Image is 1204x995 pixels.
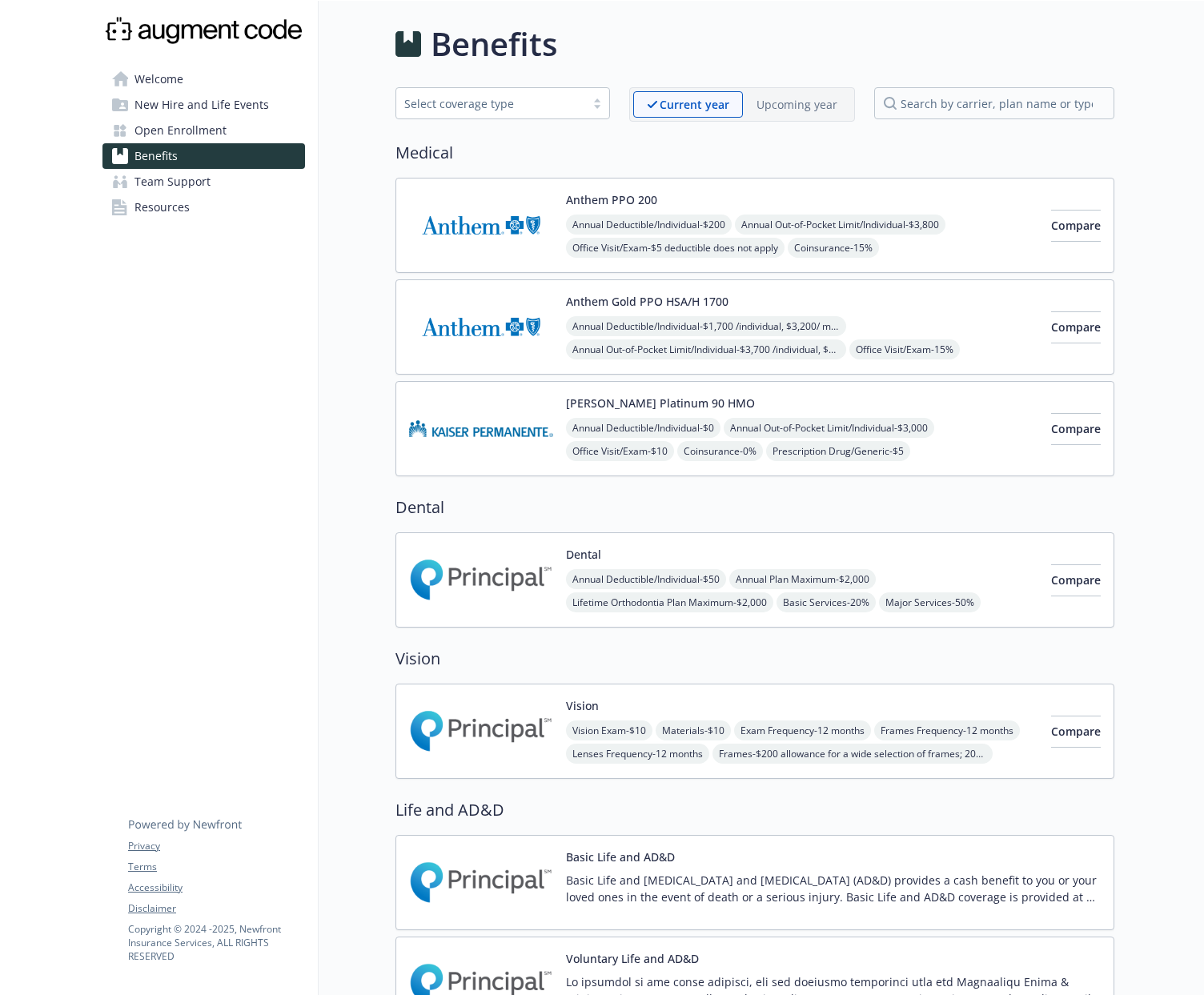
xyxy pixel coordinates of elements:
button: Compare [1051,210,1101,242]
span: Compare [1051,421,1101,436]
input: search by carrier, plan name or type [874,87,1114,119]
img: Principal Financial Group Inc carrier logo [409,697,553,765]
span: Exam Frequency - 12 months [734,720,871,740]
button: Vision [566,697,599,714]
h2: Life and AD&D [395,798,1114,822]
div: Select coverage type [404,95,577,112]
button: [PERSON_NAME] Platinum 90 HMO [566,395,755,411]
a: Resources [102,195,305,220]
span: New Hire and Life Events [134,92,269,118]
span: Lifetime Orthodontia Plan Maximum - $2,000 [566,592,773,612]
span: Compare [1051,724,1101,739]
button: Compare [1051,311,1101,343]
span: Annual Deductible/Individual - $1,700 /individual, $3,200/ member [566,316,846,336]
button: Anthem PPO 200 [566,191,657,208]
a: Disclaimer [128,901,304,916]
span: Office Visit/Exam - 15% [849,339,960,359]
p: Upcoming year [757,96,837,113]
span: Welcome [134,66,183,92]
span: Office Visit/Exam - $10 [566,441,674,461]
h2: Medical [395,141,1114,165]
h2: Vision [395,647,1114,671]
span: Materials - $10 [656,720,731,740]
a: Welcome [102,66,305,92]
span: Office Visit/Exam - $5 deductible does not apply [566,238,785,258]
span: Annual Deductible/Individual - $0 [566,418,720,438]
span: Coinsurance - 0% [677,441,763,461]
span: Annual Out-of-Pocket Limit/Individual - $3,800 [735,215,945,235]
a: Accessibility [128,881,304,895]
span: Coinsurance - 15% [788,238,879,258]
span: Team Support [134,169,211,195]
button: Voluntary Life and AD&D [566,950,699,967]
span: Annual Deductible/Individual - $200 [566,215,732,235]
a: New Hire and Life Events [102,92,305,118]
span: Benefits [134,143,178,169]
button: Compare [1051,413,1101,445]
span: Frames Frequency - 12 months [874,720,1020,740]
h2: Dental [395,495,1114,520]
span: Resources [134,195,190,220]
span: Compare [1051,572,1101,588]
span: Annual Out-of-Pocket Limit/Individual - $3,000 [724,418,934,438]
span: Basic Services - 20% [777,592,876,612]
span: Vision Exam - $10 [566,720,652,740]
button: Compare [1051,564,1101,596]
button: Compare [1051,716,1101,748]
p: Basic Life and [MEDICAL_DATA] and [MEDICAL_DATA] (AD&D) provides a cash benefit to you or your lo... [566,872,1101,905]
button: Dental [566,546,601,563]
span: Lenses Frequency - 12 months [566,744,709,764]
img: Principal Financial Group Inc carrier logo [409,546,553,614]
img: Anthem Blue Cross carrier logo [409,191,553,259]
span: Major Services - 50% [879,592,981,612]
button: Basic Life and AD&D [566,849,675,865]
span: Prescription Drug/Generic - $5 [766,441,910,461]
img: Anthem Blue Cross carrier logo [409,293,553,361]
span: Frames - $200 allowance for a wide selection of frames; 20% off amount over allowance [712,744,993,764]
a: Privacy [128,839,304,853]
span: Open Enrollment [134,118,227,143]
a: Team Support [102,169,305,195]
button: Anthem Gold PPO HSA/H 1700 [566,293,728,310]
p: Current year [660,96,729,113]
h1: Benefits [431,20,557,68]
a: Terms [128,860,304,874]
span: Annual Out-of-Pocket Limit/Individual - $3,700 /individual, $3,700/ member [566,339,846,359]
span: Compare [1051,319,1101,335]
a: Open Enrollment [102,118,305,143]
span: Annual Plan Maximum - $2,000 [729,569,876,589]
span: Annual Deductible/Individual - $50 [566,569,726,589]
img: Principal Financial Group Inc carrier logo [409,849,553,917]
span: Compare [1051,218,1101,233]
a: Benefits [102,143,305,169]
p: Copyright © 2024 - 2025 , Newfront Insurance Services, ALL RIGHTS RESERVED [128,922,304,963]
img: Kaiser Permanente Insurance Company carrier logo [409,395,553,463]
